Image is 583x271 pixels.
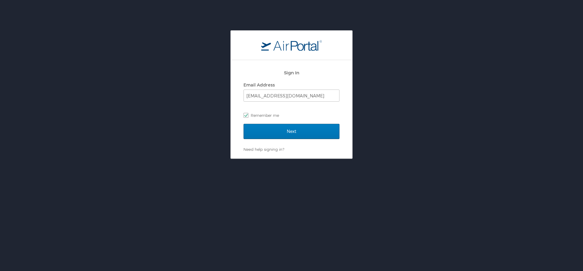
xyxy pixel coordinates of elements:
label: Remember me [244,111,339,120]
h2: Sign In [244,69,339,76]
a: Need help signing in? [244,147,284,152]
img: logo [261,40,322,51]
label: Email Address [244,82,275,87]
input: Next [244,124,339,139]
